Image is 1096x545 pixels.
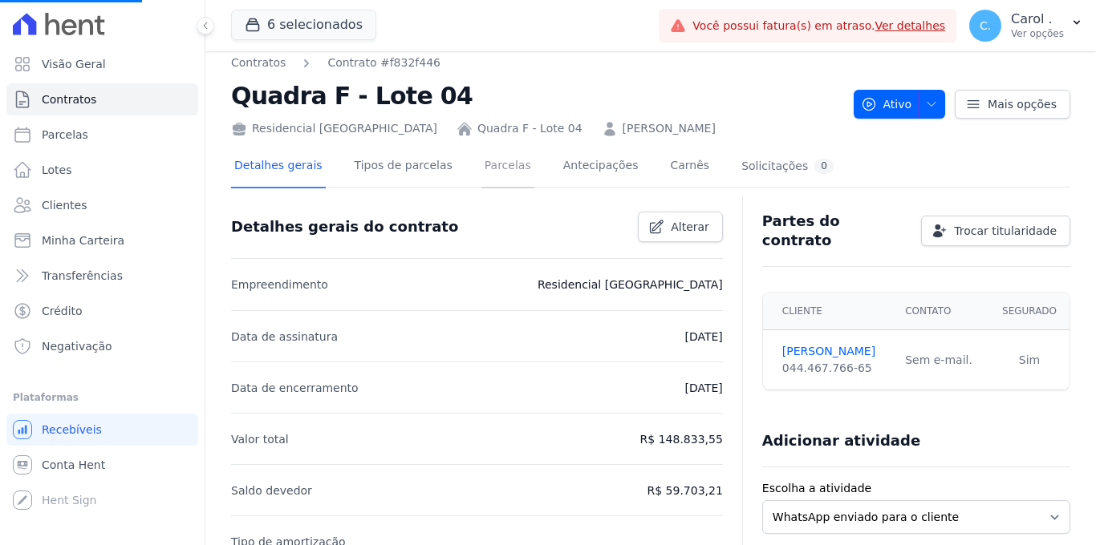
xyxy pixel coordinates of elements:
[854,90,946,119] button: Ativo
[1011,27,1064,40] p: Ver opções
[667,146,712,188] a: Carnês
[42,338,112,354] span: Negativação
[6,414,198,446] a: Recebíveis
[988,96,1057,112] span: Mais opções
[980,20,991,31] span: C.
[231,120,437,137] div: Residencial [GEOGRAPHIC_DATA]
[231,54,841,71] nav: Breadcrumb
[647,481,723,500] p: R$ 59.703,21
[231,217,458,236] h3: Detalhes gerais do contrato
[6,119,198,151] a: Parcelas
[481,146,534,188] a: Parcelas
[6,330,198,362] a: Negativação
[351,146,456,188] a: Tipos de parcelas
[42,303,83,319] span: Crédito
[231,10,376,40] button: 6 selecionados
[623,120,716,137] a: [PERSON_NAME]
[231,54,440,71] nav: Breadcrumb
[763,293,895,330] th: Cliente
[921,216,1070,246] a: Trocar titularidade
[42,232,124,248] span: Minha Carteira
[782,360,886,377] div: 044.467.766-65
[6,83,198,115] a: Contratos
[671,219,709,235] span: Alterar
[6,48,198,80] a: Visão Geral
[875,19,945,32] a: Ver detalhes
[684,378,722,398] p: [DATE]
[6,224,198,256] a: Minha Carteira
[231,146,326,188] a: Detalhes gerais
[42,268,123,284] span: Transferências
[231,54,286,71] a: Contratos
[231,327,338,346] p: Data de assinatura
[6,189,198,221] a: Clientes
[738,146,837,188] a: Solicitações0
[1011,11,1064,27] p: Carol .
[6,154,198,186] a: Lotes
[762,212,908,250] h3: Partes do contrato
[782,343,886,360] a: [PERSON_NAME]
[762,431,920,450] h3: Adicionar atividade
[895,330,989,390] td: Sem e-mail.
[956,3,1096,48] button: C. Carol . Ver opções
[560,146,642,188] a: Antecipações
[42,91,96,107] span: Contratos
[640,430,723,449] p: R$ 148.833,55
[231,275,328,294] p: Empreendimento
[42,422,102,438] span: Recebíveis
[42,197,87,213] span: Clientes
[814,159,834,174] div: 0
[989,330,1070,390] td: Sim
[741,159,834,174] div: Solicitações
[42,457,105,473] span: Conta Hent
[989,293,1070,330] th: Segurado
[13,388,192,407] div: Plataformas
[692,18,945,34] span: Você possui fatura(s) em atraso.
[762,480,1070,497] label: Escolha a atividade
[42,127,88,143] span: Parcelas
[42,162,72,178] span: Lotes
[861,90,912,119] span: Ativo
[231,430,289,449] p: Valor total
[684,327,722,346] p: [DATE]
[954,223,1057,239] span: Trocar titularidade
[327,54,440,71] a: Contrato #f832f446
[231,481,312,500] p: Saldo devedor
[42,56,106,72] span: Visão Geral
[955,90,1070,119] a: Mais opções
[638,212,723,242] a: Alterar
[895,293,989,330] th: Contato
[231,78,841,114] h2: Quadra F - Lote 04
[6,295,198,327] a: Crédito
[6,260,198,292] a: Transferências
[538,275,723,294] p: Residencial [GEOGRAPHIC_DATA]
[231,378,359,398] p: Data de encerramento
[477,120,583,137] a: Quadra F - Lote 04
[6,449,198,481] a: Conta Hent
